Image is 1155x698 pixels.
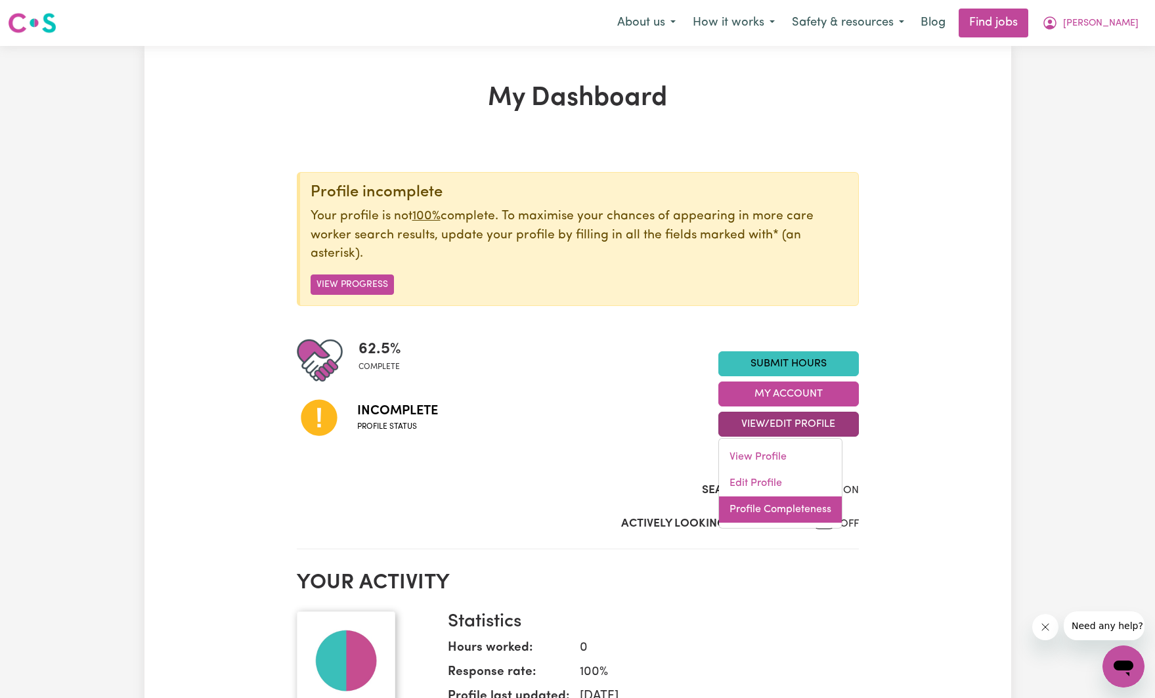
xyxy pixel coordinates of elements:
label: Actively Looking for Clients [621,515,798,533]
a: View Profile [719,444,842,470]
span: Incomplete [357,401,438,421]
span: [PERSON_NAME] [1063,16,1139,31]
dt: Response rate: [448,663,569,687]
button: Safety & resources [783,9,913,37]
a: Submit Hours [718,351,859,376]
label: Search Visibility [702,482,801,499]
a: Find jobs [959,9,1028,37]
div: Profile completeness: 62.5% [359,338,412,383]
span: ON [843,485,859,496]
dd: 0 [569,639,848,658]
button: My Account [1034,9,1147,37]
a: Careseekers logo [8,8,56,38]
iframe: Close message [1032,614,1058,640]
div: Profile incomplete [311,183,848,202]
p: Your profile is not complete. To maximise your chances of appearing in more care worker search re... [311,207,848,264]
button: About us [609,9,684,37]
span: 62.5 % [359,338,401,361]
h1: My Dashboard [297,83,859,114]
button: View Progress [311,274,394,295]
img: Careseekers logo [8,11,56,35]
span: complete [359,361,401,373]
iframe: Button to launch messaging window [1102,645,1144,687]
span: Profile status [357,421,438,433]
button: View/Edit Profile [718,412,859,437]
a: Blog [913,9,953,37]
dt: Hours worked: [448,639,569,663]
button: How it works [684,9,783,37]
a: Profile Completeness [719,496,842,523]
dd: 100 % [569,663,848,682]
span: OFF [840,519,859,529]
div: View/Edit Profile [718,438,842,529]
a: Edit Profile [719,470,842,496]
h2: Your activity [297,571,859,596]
button: My Account [718,382,859,406]
iframe: Message from company [1064,611,1144,640]
u: 100% [412,210,441,223]
h3: Statistics [448,611,848,634]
